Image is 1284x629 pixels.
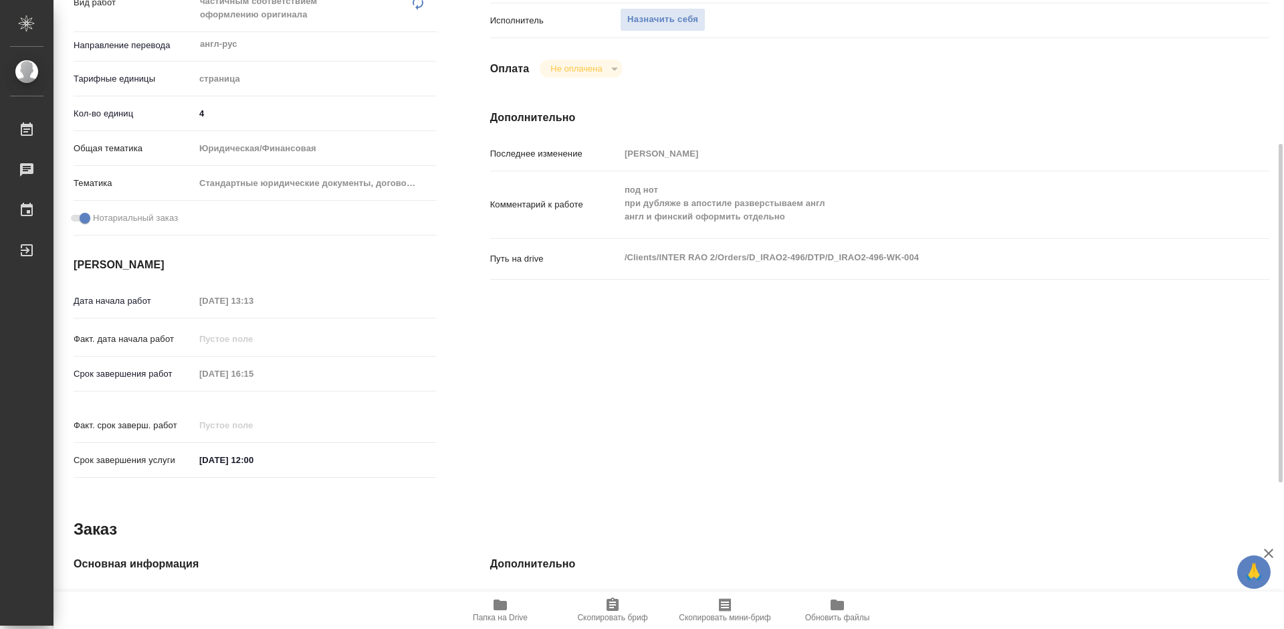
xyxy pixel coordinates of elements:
[195,68,437,90] div: страница
[490,556,1269,572] h4: Дополнительно
[74,107,195,120] p: Кол-во единиц
[74,177,195,190] p: Тематика
[620,8,706,31] button: Назначить себя
[195,291,312,310] input: Пустое поле
[490,252,620,266] p: Путь на drive
[620,179,1204,228] textarea: под нот при дубляже в апостиле разверстываем англ англ и финский оформить отдельно
[74,257,437,273] h4: [PERSON_NAME]
[74,142,195,155] p: Общая тематика
[93,211,178,225] span: Нотариальный заказ
[74,454,195,467] p: Срок завершения услуги
[490,198,620,211] p: Комментарий к работе
[195,172,437,195] div: Стандартные юридические документы, договоры, уставы
[74,519,117,540] h2: Заказ
[74,556,437,572] h4: Основная информация
[74,419,195,432] p: Факт. срок заверш. работ
[74,367,195,381] p: Срок завершения работ
[627,12,698,27] span: Назначить себя
[490,14,620,27] p: Исполнитель
[1237,555,1271,589] button: 🙏
[74,333,195,346] p: Факт. дата начала работ
[490,147,620,161] p: Последнее изменение
[195,364,312,383] input: Пустое поле
[577,613,647,622] span: Скопировать бриф
[620,144,1204,163] input: Пустое поле
[540,60,622,78] div: Не оплачена
[490,61,530,77] h4: Оплата
[1243,558,1265,586] span: 🙏
[679,613,770,622] span: Скопировать мини-бриф
[669,592,781,629] button: Скопировать мини-бриф
[805,613,870,622] span: Обновить файлы
[195,329,312,349] input: Пустое поле
[74,72,195,86] p: Тарифные единицы
[195,104,437,123] input: ✎ Введи что-нибудь
[620,590,1204,610] input: Пустое поле
[195,590,437,610] input: Пустое поле
[195,450,312,470] input: ✎ Введи что-нибудь
[74,294,195,308] p: Дата начала работ
[546,63,606,74] button: Не оплачена
[473,613,528,622] span: Папка на Drive
[74,39,195,52] p: Направление перевода
[490,110,1269,126] h4: Дополнительно
[444,592,556,629] button: Папка на Drive
[195,137,437,160] div: Юридическая/Финансовая
[781,592,893,629] button: Обновить файлы
[195,416,312,435] input: Пустое поле
[620,246,1204,269] textarea: /Clients/INTER RAO 2/Orders/D_IRAO2-496/DTP/D_IRAO2-496-WK-004
[556,592,669,629] button: Скопировать бриф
